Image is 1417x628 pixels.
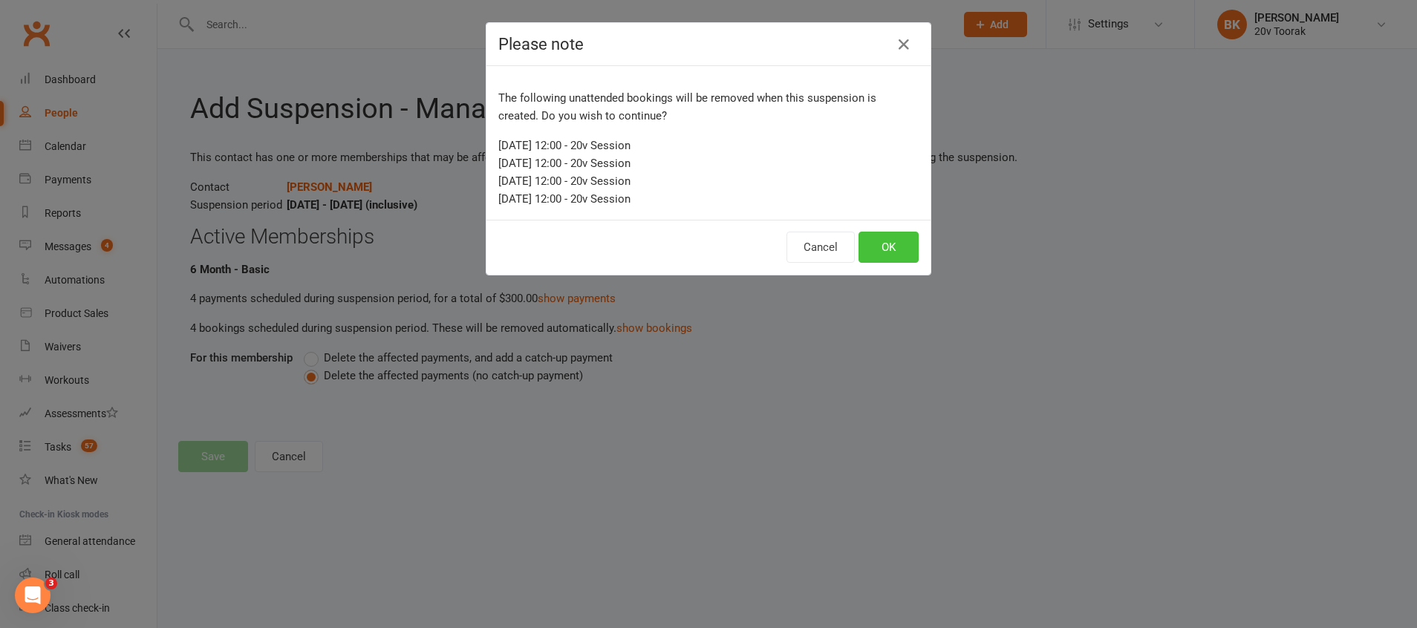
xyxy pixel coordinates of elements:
[498,137,919,154] div: [DATE] 12:00 - 20v Session
[859,232,919,263] button: OK
[45,578,57,589] span: 3
[15,578,51,613] iframe: Intercom live chat
[786,232,855,263] button: Cancel
[498,154,919,172] div: [DATE] 12:00 - 20v Session
[498,35,919,53] h4: Please note
[498,172,919,190] div: [DATE] 12:00 - 20v Session
[892,33,916,56] button: Close
[498,190,919,208] div: [DATE] 12:00 - 20v Session
[498,89,919,125] p: The following unattended bookings will be removed when this suspension is created. Do you wish to...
